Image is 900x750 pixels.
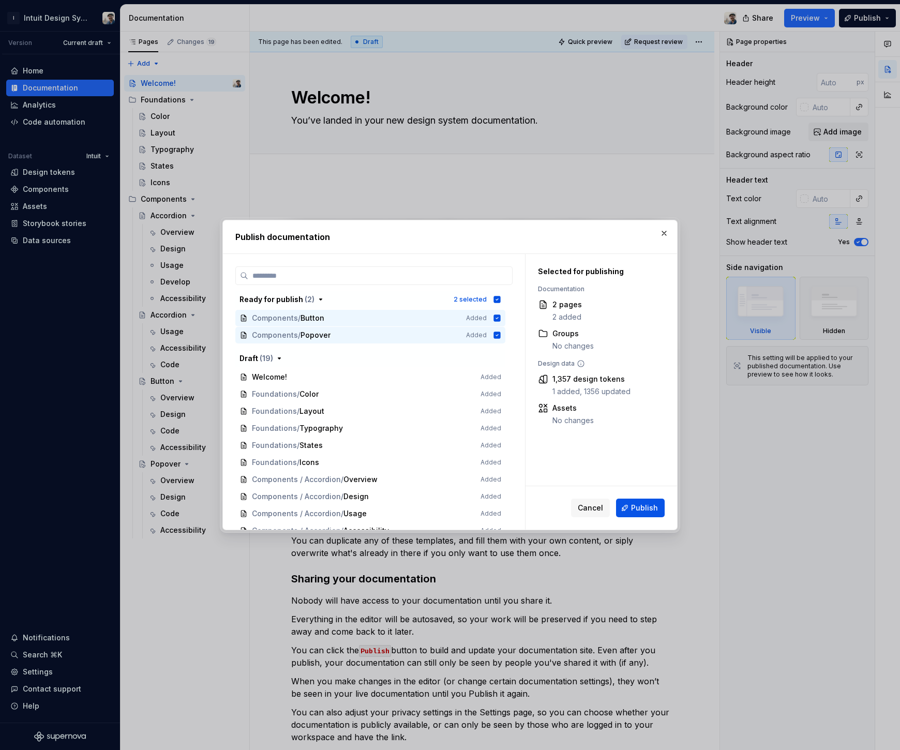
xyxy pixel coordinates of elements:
span: Components [252,330,298,340]
div: Design data [538,359,653,368]
span: Cancel [578,503,603,513]
span: ( 2 ) [305,295,314,304]
div: No changes [552,341,594,351]
div: Draft [239,353,273,364]
div: 2 selected [454,295,487,304]
div: Documentation [538,285,653,293]
div: No changes [552,415,594,426]
span: Added [466,314,487,322]
span: / [298,313,301,323]
span: Popover [301,330,331,340]
div: Selected for publishing [538,266,653,277]
span: ( 19 ) [260,354,273,363]
div: Assets [552,403,594,413]
button: Cancel [571,499,610,517]
span: Button [301,313,324,323]
div: Ready for publish [239,294,314,305]
div: 2 added [552,312,582,322]
span: Components [252,313,298,323]
span: Added [466,331,487,339]
button: Ready for publish (2)2 selected [235,291,505,308]
div: 1 added, 1356 updated [552,386,631,397]
h2: Publish documentation [235,231,665,243]
span: Publish [631,503,658,513]
div: 1,357 design tokens [552,374,631,384]
div: 2 pages [552,299,582,310]
button: Draft (19) [235,350,505,367]
span: / [298,330,301,340]
div: Groups [552,328,594,339]
button: Publish [616,499,665,517]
